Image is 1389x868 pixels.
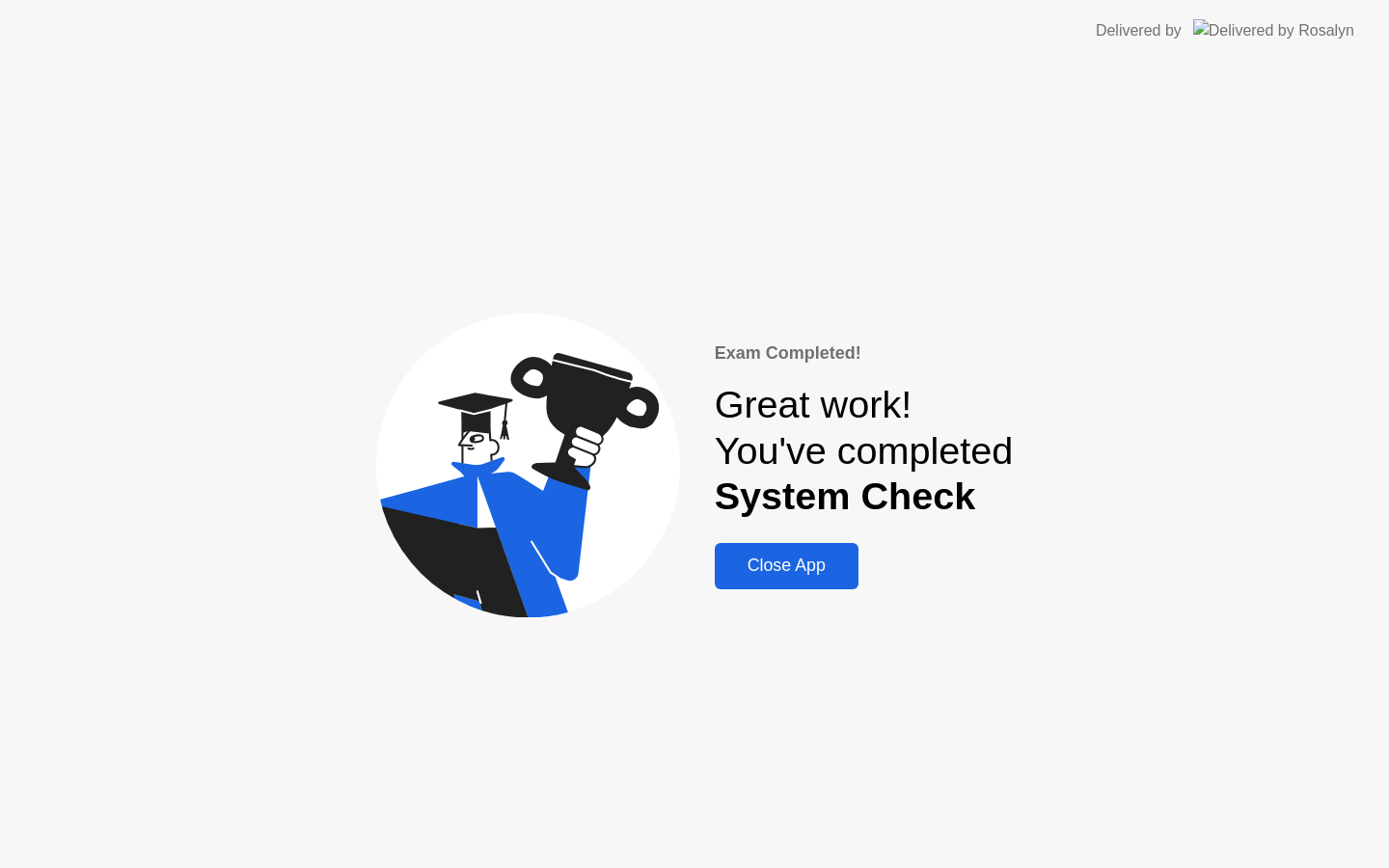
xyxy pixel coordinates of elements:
div: Great work! You've completed [715,382,1014,520]
div: Delivered by [1096,19,1182,42]
img: Delivered by Rosalyn [1193,19,1354,41]
div: Close App [721,556,853,576]
button: Close App [715,543,858,589]
b: System Check [715,475,976,517]
div: Exam Completed! [715,340,1014,366]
